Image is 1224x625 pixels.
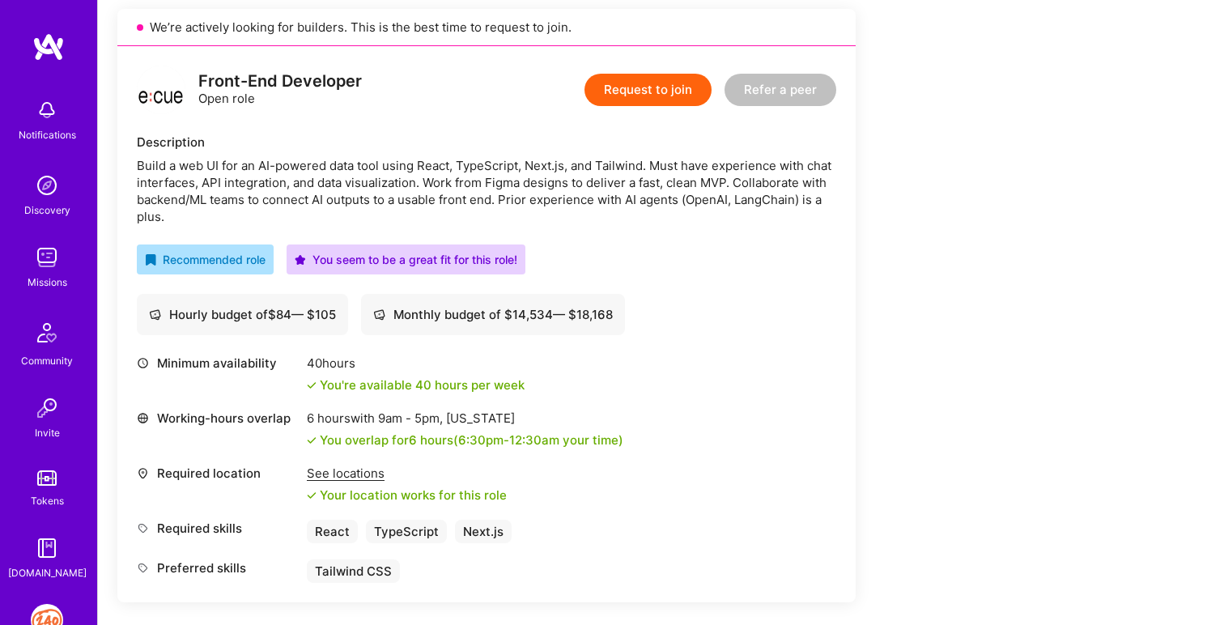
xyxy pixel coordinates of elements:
[28,313,66,352] img: Community
[149,308,161,321] i: icon Cash
[375,410,446,426] span: 9am - 5pm ,
[31,492,64,509] div: Tokens
[366,520,447,543] div: TypeScript
[307,559,400,583] div: Tailwind CSS
[307,436,317,445] i: icon Check
[307,520,358,543] div: React
[31,169,63,202] img: discovery
[137,562,149,574] i: icon Tag
[295,254,306,266] i: icon PurpleStar
[137,465,299,482] div: Required location
[137,357,149,369] i: icon Clock
[307,381,317,390] i: icon Check
[28,274,67,291] div: Missions
[137,157,836,225] div: Build a web UI for an AI-powered data tool using React, TypeScript, Next.js, and Tailwind. Must h...
[320,432,623,449] div: You overlap for 6 hours ( your time)
[117,9,856,46] div: We’re actively looking for builders. This is the best time to request to join.
[35,424,60,441] div: Invite
[373,308,385,321] i: icon Cash
[373,306,613,323] div: Monthly budget of $ 14,534 — $ 18,168
[137,66,185,114] img: logo
[307,491,317,500] i: icon Check
[31,241,63,274] img: teamwork
[32,32,65,62] img: logo
[31,532,63,564] img: guide book
[307,487,507,504] div: Your location works for this role
[295,251,517,268] div: You seem to be a great fit for this role!
[137,522,149,534] i: icon Tag
[19,126,76,143] div: Notifications
[145,254,156,266] i: icon RecommendedBadge
[307,465,507,482] div: See locations
[198,73,362,90] div: Front-End Developer
[37,470,57,486] img: tokens
[137,520,299,537] div: Required skills
[137,412,149,424] i: icon World
[137,134,836,151] div: Description
[8,564,87,581] div: [DOMAIN_NAME]
[455,520,512,543] div: Next.js
[24,202,70,219] div: Discovery
[307,355,525,372] div: 40 hours
[21,352,73,369] div: Community
[458,432,559,448] span: 6:30pm - 12:30am
[31,94,63,126] img: bell
[137,467,149,479] i: icon Location
[307,376,525,393] div: You're available 40 hours per week
[198,73,362,107] div: Open role
[137,559,299,576] div: Preferred skills
[307,410,623,427] div: 6 hours with [US_STATE]
[137,355,299,372] div: Minimum availability
[137,410,299,427] div: Working-hours overlap
[725,74,836,106] button: Refer a peer
[149,306,336,323] div: Hourly budget of $ 84 — $ 105
[584,74,712,106] button: Request to join
[145,251,266,268] div: Recommended role
[31,392,63,424] img: Invite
